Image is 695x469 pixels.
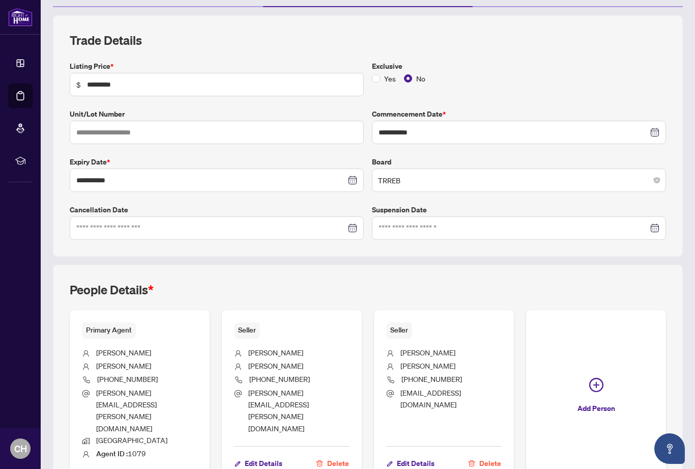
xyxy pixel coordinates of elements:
span: Seller [234,322,260,338]
label: Cancellation Date [70,204,364,215]
label: Suspension Date [372,204,666,215]
label: Commencement Date [372,108,666,120]
span: [PERSON_NAME][EMAIL_ADDRESS][PERSON_NAME][DOMAIN_NAME] [248,388,309,433]
span: 1079 [96,449,146,458]
span: [EMAIL_ADDRESS][DOMAIN_NAME] [400,388,461,409]
span: [GEOGRAPHIC_DATA] [96,435,167,445]
span: Yes [380,73,400,84]
span: [PHONE_NUMBER] [401,374,462,383]
span: [PERSON_NAME] [96,348,151,357]
b: Agent ID : [96,449,128,458]
label: Expiry Date [70,156,364,168]
h2: People Details [70,282,154,298]
span: [PHONE_NUMBER] [249,374,310,383]
span: [PERSON_NAME] [400,348,455,357]
span: plus-circle [589,378,603,392]
label: Unit/Lot Number [70,108,364,120]
button: Open asap [654,433,685,464]
span: $ [76,79,81,90]
label: Listing Price [70,61,364,72]
span: [PERSON_NAME] [248,361,303,370]
span: CH [14,442,27,456]
span: TRREB [378,171,660,190]
img: logo [8,8,33,26]
label: Exclusive [372,61,666,72]
span: close-circle [654,177,660,183]
span: [PERSON_NAME] [248,348,303,357]
span: Primary Agent [82,322,136,338]
span: [PERSON_NAME] [96,361,151,370]
h2: Trade Details [70,32,666,48]
span: Seller [386,322,412,338]
span: No [412,73,429,84]
span: [PERSON_NAME][EMAIL_ADDRESS][PERSON_NAME][DOMAIN_NAME] [96,388,157,433]
label: Board [372,156,666,168]
span: [PHONE_NUMBER] [97,374,158,383]
span: [PERSON_NAME] [400,361,455,370]
span: Add Person [577,400,615,417]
